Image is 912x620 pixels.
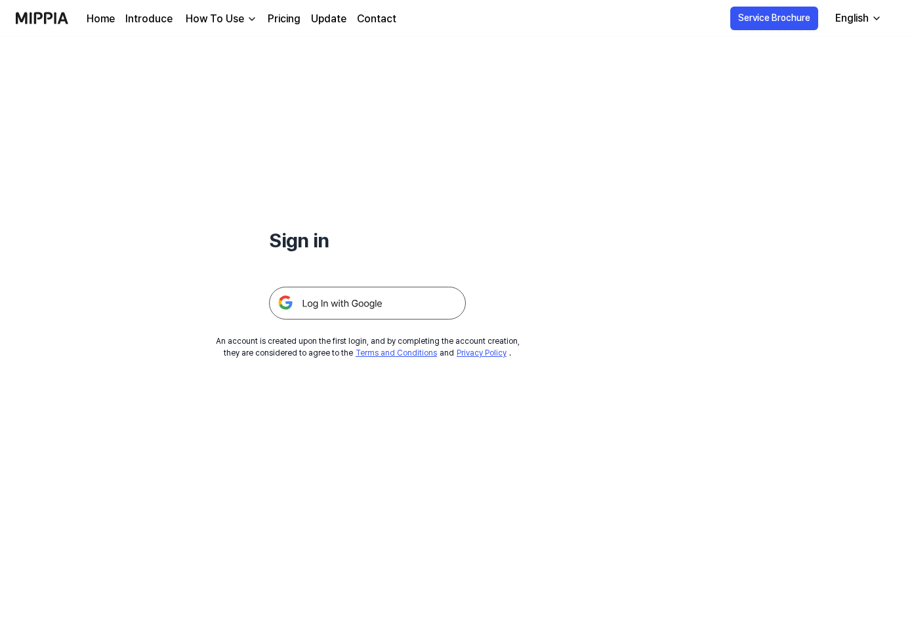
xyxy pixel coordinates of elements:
[269,226,466,255] h1: Sign in
[825,5,890,31] button: English
[730,7,818,30] button: Service Brochure
[357,11,396,27] a: Contact
[216,335,520,359] div: An account is created upon the first login, and by completing the account creation, they are cons...
[247,14,257,24] img: down
[356,348,437,358] a: Terms and Conditions
[833,10,871,26] div: English
[269,287,466,320] img: 구글 로그인 버튼
[183,11,257,27] button: How To Use
[183,11,247,27] div: How To Use
[268,11,301,27] a: Pricing
[457,348,507,358] a: Privacy Policy
[87,11,115,27] a: Home
[311,11,346,27] a: Update
[125,11,173,27] a: Introduce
